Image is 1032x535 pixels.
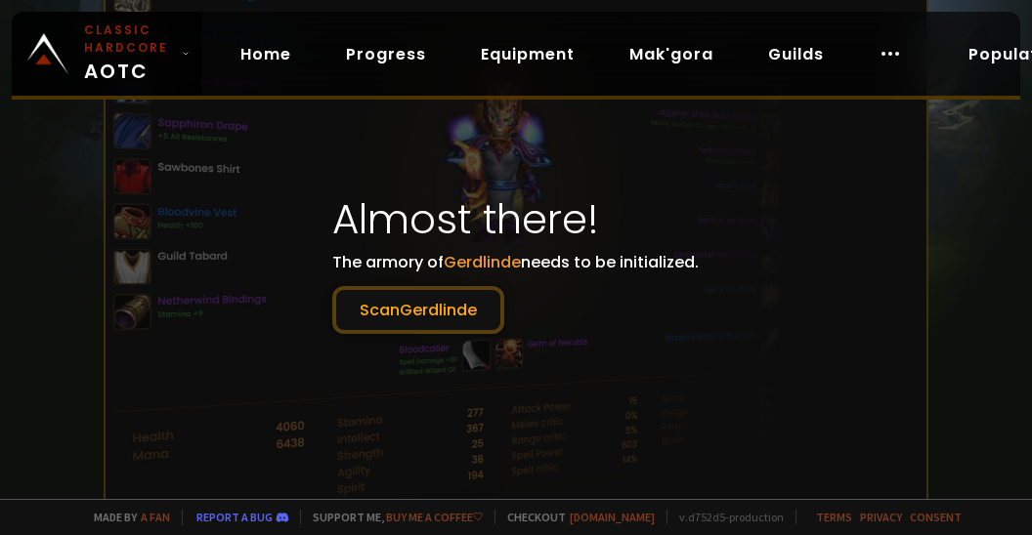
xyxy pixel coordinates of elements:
a: Consent [910,510,962,524]
span: Made by [82,510,170,524]
a: [DOMAIN_NAME] [570,510,655,524]
a: a fan [141,510,170,524]
a: Home [225,34,307,74]
a: Report a bug [196,510,273,524]
a: Terms [816,510,852,524]
a: Privacy [860,510,902,524]
span: v. d752d5 - production [666,510,784,524]
a: Buy me a coffee [386,510,483,524]
a: Mak'gora [614,34,729,74]
a: Equipment [465,34,590,74]
span: Gerdlinde [444,251,521,273]
a: Classic HardcoreAOTC [12,12,201,96]
button: ScanGerdlinde [332,286,504,334]
small: Classic Hardcore [84,21,174,57]
span: Checkout [494,510,655,524]
a: Progress [330,34,442,74]
p: The armory of needs to be initialized. [332,250,699,334]
span: Support me, [300,510,483,524]
h1: Almost there! [332,188,699,250]
a: Guilds [752,34,839,74]
span: AOTC [84,21,174,86]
